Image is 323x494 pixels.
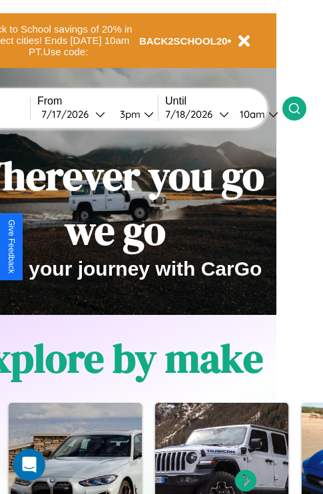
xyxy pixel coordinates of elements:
div: 7 / 18 / 2026 [165,108,219,121]
div: Give Feedback [7,220,16,274]
div: 3pm [113,108,144,121]
div: Open Intercom Messenger [13,449,45,481]
div: 7 / 17 / 2026 [41,108,95,121]
b: BACK2SCHOOL20 [139,35,228,47]
button: 10am [229,107,282,121]
button: 7/17/2026 [37,107,109,121]
label: Until [165,95,282,107]
div: 10am [233,108,268,121]
label: From [37,95,158,107]
button: 3pm [109,107,158,121]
